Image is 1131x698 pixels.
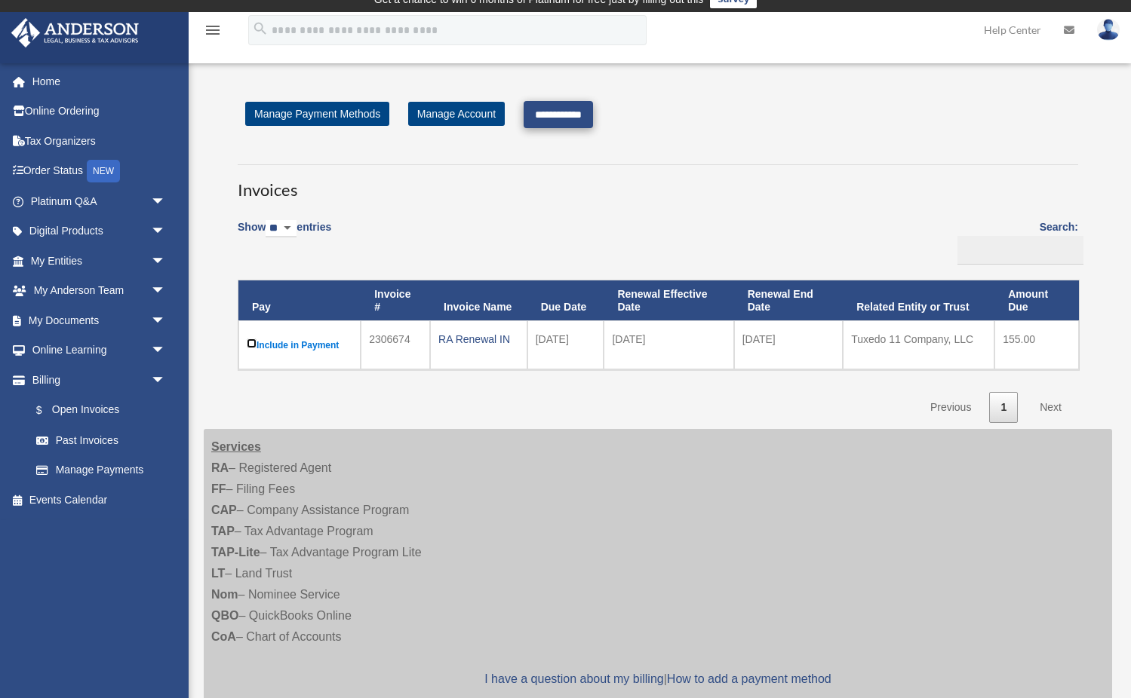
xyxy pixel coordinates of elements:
td: [DATE] [527,320,604,369]
strong: TAP [211,525,235,537]
a: Manage Payment Methods [245,102,389,126]
label: Search: [952,218,1078,265]
strong: CoA [211,630,236,643]
strong: RA [211,461,229,474]
span: arrow_drop_down [151,216,181,247]
span: $ [45,401,52,420]
strong: QBO [211,609,238,622]
a: Online Learningarrow_drop_down [11,335,189,366]
i: search [252,20,269,37]
div: NEW [87,160,120,182]
a: Online Ordering [11,96,189,127]
span: arrow_drop_down [151,305,181,336]
th: Renewal End Date: activate to sort column ascending [734,280,844,321]
a: Next [1028,392,1073,423]
th: Due Date: activate to sort column ascending [527,280,604,321]
a: I have a question about my billing [484,672,663,685]
a: Past Invoices [21,425,181,455]
label: Include in Payment [247,335,352,354]
a: Manage Payments [21,455,181,485]
a: My Entitiesarrow_drop_down [11,246,189,276]
label: Show entries [238,218,331,253]
span: arrow_drop_down [151,276,181,307]
td: 2306674 [361,320,430,369]
span: arrow_drop_down [151,246,181,277]
a: Manage Account [408,102,505,126]
th: Renewal Effective Date: activate to sort column ascending [604,280,733,321]
a: Order StatusNEW [11,156,189,187]
a: menu [204,26,222,39]
span: arrow_drop_down [151,335,181,366]
div: RA Renewal IN [438,329,519,350]
th: Invoice Name: activate to sort column ascending [430,280,527,321]
td: [DATE] [734,320,844,369]
th: Pay: activate to sort column descending [238,280,361,321]
strong: FF [211,482,226,495]
a: My Anderson Teamarrow_drop_down [11,276,189,306]
a: Previous [919,392,982,423]
a: Digital Productsarrow_drop_down [11,216,189,246]
th: Invoice #: activate to sort column ascending [361,280,430,321]
img: Anderson Advisors Platinum Portal [7,18,143,47]
p: | [211,669,1105,690]
strong: Services [211,440,261,453]
strong: CAP [211,504,237,516]
td: 155.00 [994,320,1079,369]
strong: TAP-Lite [211,546,260,559]
i: menu [204,21,222,39]
input: Include in Payment [247,338,257,348]
a: How to add a payment method [667,672,831,685]
span: arrow_drop_down [151,186,181,217]
a: Home [11,66,189,96]
td: [DATE] [604,320,733,369]
a: Tax Organizers [11,126,189,156]
a: Events Calendar [11,485,189,515]
strong: Nom [211,588,238,601]
a: My Documentsarrow_drop_down [11,305,189,335]
a: $Open Invoices [21,395,174,426]
img: User Pic [1097,19,1120,41]
a: Platinum Q&Aarrow_drop_down [11,186,189,216]
th: Related Entity or Trust: activate to sort column ascending [843,280,994,321]
td: Tuxedo 11 Company, LLC [843,320,994,369]
span: arrow_drop_down [151,365,181,396]
a: Billingarrow_drop_down [11,365,181,395]
select: Showentries [266,220,297,237]
strong: LT [211,567,225,580]
input: Search: [957,236,1083,265]
th: Amount Due: activate to sort column ascending [994,280,1079,321]
h3: Invoices [238,164,1078,202]
a: 1 [989,392,1018,423]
